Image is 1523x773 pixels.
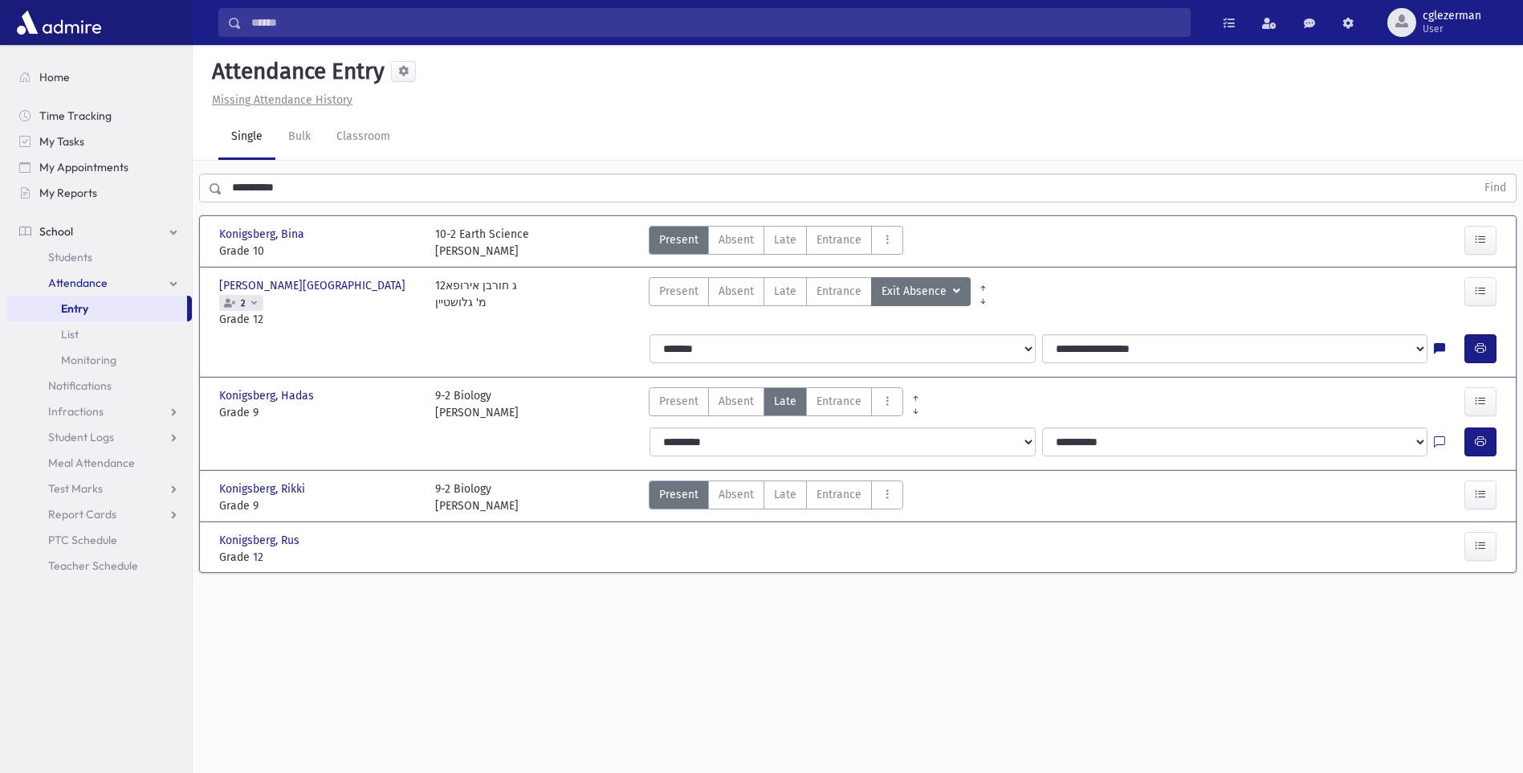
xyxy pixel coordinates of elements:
a: Meal Attendance [6,450,192,476]
span: Students [48,250,92,264]
span: Late [774,283,796,300]
div: AttTypes [649,277,971,328]
span: Late [774,393,796,410]
span: Test Marks [48,481,103,496]
div: 12ג חורבן אירופא מ' גלושטיין [435,277,517,328]
div: AttTypes [649,481,903,514]
div: 10-2 Earth Science [PERSON_NAME] [435,226,529,260]
span: Konigsberg, Bina [219,226,307,243]
span: Grade 10 [219,243,419,260]
span: Teacher Schedule [48,558,138,573]
span: Grade 9 [219,497,419,514]
a: My Appointments [6,154,192,180]
span: Absent [719,393,754,410]
span: Monitoring [61,353,116,367]
a: Bulk [275,115,324,160]
span: Grade 9 [219,404,419,421]
img: AdmirePro [13,6,105,39]
span: My Appointments [39,160,128,174]
span: Notifications [48,378,112,393]
span: PTC Schedule [48,533,117,547]
span: User [1423,22,1481,35]
h5: Attendance Entry [206,58,385,85]
span: Late [774,486,796,503]
a: Missing Attendance History [206,93,352,107]
span: Infractions [48,404,104,419]
span: School [39,224,73,239]
span: cglezerman [1423,10,1481,22]
span: Present [659,231,698,248]
a: Students [6,244,192,270]
button: Find [1475,174,1516,202]
span: 2 [238,298,249,309]
span: Entrance [816,393,861,410]
span: Late [774,231,796,248]
a: Classroom [324,115,403,160]
a: Home [6,64,192,90]
span: Attendance [48,276,108,290]
div: AttTypes [649,387,903,421]
span: Konigsberg, Rus [219,532,303,549]
span: Student Logs [48,430,114,444]
span: Present [659,393,698,410]
a: Entry [6,296,187,321]
a: Test Marks [6,476,192,501]
span: List [61,327,79,342]
div: 9-2 Biology [PERSON_NAME] [435,481,519,514]
button: Exit Absence [871,277,971,306]
span: Grade 12 [219,549,419,566]
span: Exit Absence [882,283,950,301]
a: My Reports [6,180,192,206]
span: Entrance [816,231,861,248]
span: My Tasks [39,134,84,149]
span: Konigsberg, Hadas [219,387,317,404]
a: Single [218,115,275,160]
span: Meal Attendance [48,456,135,470]
a: Monitoring [6,347,192,373]
span: Home [39,70,70,84]
span: Present [659,283,698,300]
a: School [6,219,192,244]
span: Absent [719,231,754,248]
span: Entrance [816,486,861,503]
u: Missing Attendance History [212,93,352,107]
span: Report Cards [48,507,116,521]
a: PTC Schedule [6,527,192,553]
span: Entry [61,301,88,316]
a: Notifications [6,373,192,399]
span: Absent [719,283,754,300]
a: Teacher Schedule [6,553,192,579]
span: Konigsberg, Rikki [219,481,308,497]
a: List [6,321,192,347]
a: Student Logs [6,424,192,450]
span: Absent [719,486,754,503]
span: My Reports [39,186,97,200]
div: AttTypes [649,226,903,260]
a: Infractions [6,399,192,424]
a: My Tasks [6,129,192,154]
span: Present [659,486,698,503]
div: 9-2 Biology [PERSON_NAME] [435,387,519,421]
a: Time Tracking [6,103,192,129]
span: Entrance [816,283,861,300]
span: Time Tracking [39,108,112,123]
a: Report Cards [6,501,192,527]
span: [PERSON_NAME][GEOGRAPHIC_DATA] [219,277,409,294]
a: Attendance [6,270,192,296]
input: Search [242,8,1190,37]
span: Grade 12 [219,311,419,328]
